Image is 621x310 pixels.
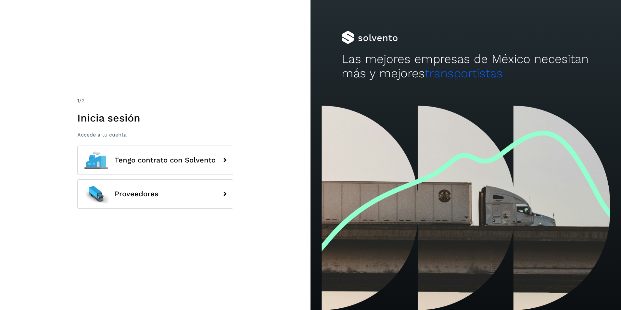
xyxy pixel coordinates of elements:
p: Accede a tu cuenta [77,132,233,138]
span: transportistas [425,66,503,80]
h2: Las mejores empresas de México necesitan más y mejores [342,52,590,81]
span: Tengo contrato con Solvento [115,156,216,164]
span: 1 [77,97,79,104]
div: /2 [77,97,233,105]
span: Proveedores [115,190,158,198]
button: Tengo contrato con Solvento [77,146,233,175]
button: Proveedores [77,179,233,209]
h1: Inicia sesión [77,112,233,124]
